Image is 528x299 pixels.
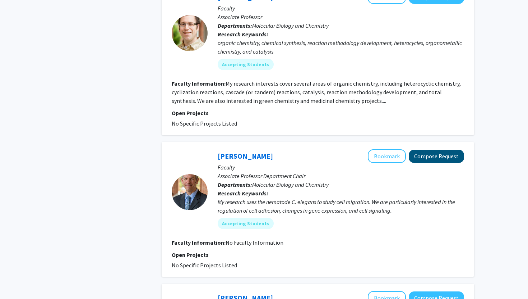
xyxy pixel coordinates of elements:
[218,59,274,70] mat-chip: Accepting Students
[218,38,464,56] div: organic chemistry, chemical synthesis, reaction methodology development, heterocycles, organometa...
[218,4,464,13] p: Faculty
[218,22,252,29] b: Departments:
[252,22,329,29] span: Molecular Biology and Chemistry
[218,13,464,21] p: Associate Professor
[218,198,464,215] div: My research uses the nematode C. elegans to study cell migration. We are particularly interested ...
[5,267,31,294] iframe: Chat
[218,151,273,160] a: [PERSON_NAME]
[226,239,283,246] span: No Faculty Information
[172,250,464,259] p: Open Projects
[172,262,237,269] span: No Specific Projects Listed
[218,172,464,180] p: Associate Professor Department Chair
[409,150,464,163] button: Compose Request to Christopher Meighan
[218,181,252,188] b: Departments:
[218,163,464,172] p: Faculty
[172,120,237,127] span: No Specific Projects Listed
[172,239,226,246] b: Faculty Information:
[172,80,226,87] b: Faculty Information:
[218,190,268,197] b: Research Keywords:
[218,218,274,229] mat-chip: Accepting Students
[252,181,329,188] span: Molecular Biology and Chemistry
[368,149,406,163] button: Add Christopher Meighan to Bookmarks
[172,80,461,104] fg-read-more: My research interests cover several areas of organic chemistry, including heterocyclic chemistry,...
[218,31,268,38] b: Research Keywords:
[172,109,464,117] p: Open Projects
